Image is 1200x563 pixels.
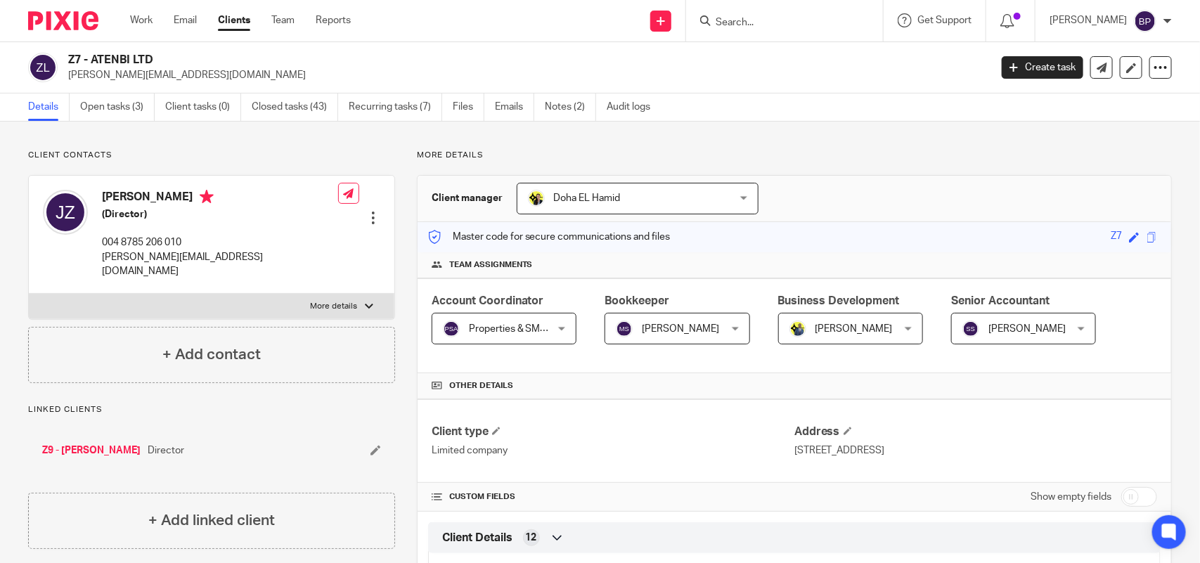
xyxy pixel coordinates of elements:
span: Bookkeeper [605,295,669,306]
span: Other details [449,380,513,391]
p: [PERSON_NAME] [1050,13,1127,27]
a: Team [271,13,295,27]
h4: + Add linked client [148,510,275,531]
p: Limited company [432,444,794,458]
span: Account Coordinator [432,295,544,306]
img: Pixie [28,11,98,30]
span: Team assignments [449,259,533,271]
p: More details [417,150,1172,161]
a: Audit logs [607,93,661,121]
input: Search [714,17,841,30]
img: svg%3E [28,53,58,82]
p: 004 8785 206 010 [102,235,338,250]
span: [PERSON_NAME] [988,324,1066,334]
a: Z9 - [PERSON_NAME] [42,444,141,458]
img: svg%3E [962,321,979,337]
p: More details [311,301,358,312]
h4: Client type [432,425,794,439]
span: Get Support [917,15,972,25]
p: Master code for secure communications and files [428,230,671,244]
span: Properties & SMEs - AC [469,324,572,334]
p: Client contacts [28,150,395,161]
img: svg%3E [43,190,88,235]
p: Linked clients [28,404,395,415]
h2: Z7 - ATENBI LTD [68,53,798,67]
h4: [PERSON_NAME] [102,190,338,207]
a: Emails [495,93,534,121]
a: Files [453,93,484,121]
span: Client Details [442,531,512,545]
a: Client tasks (0) [165,93,241,121]
a: Open tasks (3) [80,93,155,121]
p: [PERSON_NAME][EMAIL_ADDRESS][DOMAIN_NAME] [68,68,981,82]
a: Notes (2) [545,93,596,121]
a: Work [130,13,153,27]
img: svg%3E [1134,10,1156,32]
span: [PERSON_NAME] [815,324,893,334]
a: Details [28,93,70,121]
i: Primary [200,190,214,204]
h4: CUSTOM FIELDS [432,491,794,503]
p: [STREET_ADDRESS] [794,444,1157,458]
a: Create task [1002,56,1083,79]
img: Dennis-Starbridge.jpg [789,321,806,337]
span: Business Development [778,295,900,306]
a: Email [174,13,197,27]
h5: (Director) [102,207,338,221]
img: svg%3E [616,321,633,337]
h4: Address [794,425,1157,439]
span: [PERSON_NAME] [642,324,719,334]
h4: + Add contact [162,344,261,365]
h3: Client manager [432,191,503,205]
img: svg%3E [443,321,460,337]
label: Show empty fields [1031,490,1111,504]
div: Z7 [1111,229,1122,245]
a: Closed tasks (43) [252,93,338,121]
a: Recurring tasks (7) [349,93,442,121]
img: Doha-Starbridge.jpg [528,190,545,207]
span: 12 [526,531,537,545]
p: [PERSON_NAME][EMAIL_ADDRESS][DOMAIN_NAME] [102,250,338,279]
span: Senior Accountant [951,295,1050,306]
span: Director [148,444,184,458]
a: Clients [218,13,250,27]
span: Doha EL Hamid [554,193,621,203]
a: Reports [316,13,351,27]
